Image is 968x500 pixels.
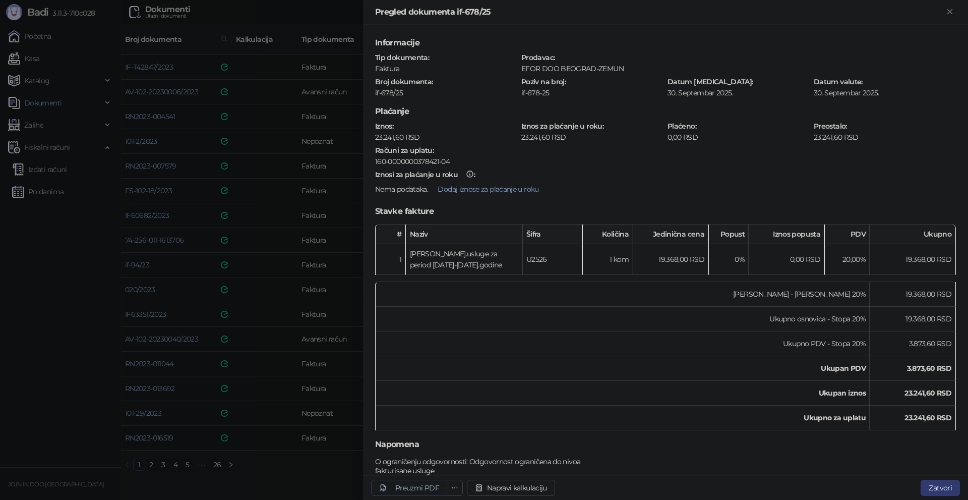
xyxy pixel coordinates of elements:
strong: 3.873,60 RSD [907,364,951,373]
strong: 23.241,60 RSD [904,413,951,422]
th: Popust [709,225,749,244]
td: 19.368,00 RSD [870,244,956,275]
div: Iznosi za plaćanje u roku [375,171,458,178]
div: if-678/25 [374,88,518,97]
div: 23.241,60 RSD [374,133,518,142]
th: PDV [825,225,870,244]
h5: Stavke fakture [375,205,956,217]
strong: Računi za uplatu : [375,146,434,155]
h5: Napomena [375,438,956,451]
strong: : [375,170,475,179]
td: 0,00 RSD [749,244,825,275]
th: Šifra [522,225,583,244]
td: Ukupno PDV - Stopa 20% [376,331,870,356]
div: 23.241,60 RSD [520,133,664,142]
td: U2526 [522,244,583,275]
a: Preuzmi PDF [371,480,447,496]
th: Iznos popusta [749,225,825,244]
div: 30. Septembar 2025. [813,88,957,97]
div: O ograničenju odgovornosti: Odgovornost ograničena do nivoa fakturisane usluge [374,457,583,475]
td: 19.368,00 RSD [633,244,709,275]
div: Pregled dokumenta if-678/25 [375,6,944,18]
div: Preuzmi PDF [395,483,439,492]
th: Naziv [406,225,522,244]
div: [PERSON_NAME].usluge za period [DATE]-[DATE].godine [410,248,518,270]
h5: Informacije [375,37,956,49]
button: Zatvori [944,6,956,18]
th: Ukupno [870,225,956,244]
div: 160-0000000378421-04 [375,157,956,166]
strong: Iznos za plaćanje u roku : [521,122,603,131]
strong: Broj dokumenta : [375,77,433,86]
div: 30. Septembar 2025. [667,88,811,97]
th: Jedinična cena [633,225,709,244]
strong: Poziv na broj : [521,77,566,86]
strong: Prodavac : [521,53,555,62]
span: ellipsis [451,484,458,491]
strong: Datum [MEDICAL_DATA] : [668,77,753,86]
strong: Iznos : [375,122,393,131]
span: 20,00 % [842,255,866,264]
strong: Tip dokumenta : [375,53,429,62]
td: 0% [709,244,749,275]
strong: Ukupno za uplatu [804,413,866,422]
div: 23.241,60 RSD [813,133,957,142]
div: EFOR DOO BEOGRAD-ZEMUN [521,64,955,73]
td: 1 [376,244,406,275]
h5: Plaćanje [375,105,956,118]
strong: Preostalo : [814,122,847,131]
td: 19.368,00 RSD [870,307,956,331]
strong: Ukupan PDV [821,364,866,373]
td: 3.873,60 RSD [870,331,956,356]
button: Dodaj iznose za plaćanje u roku [430,181,547,197]
div: if-678-25 [521,88,663,97]
td: 19.368,00 RSD [870,282,956,307]
td: Ukupno osnovica - Stopa 20% [376,307,870,331]
strong: Ukupan iznos [819,388,866,398]
div: 0,00 RSD [667,133,811,142]
strong: Datum valute : [814,77,863,86]
th: Količina [583,225,633,244]
span: Nema podataka [375,185,427,194]
td: [PERSON_NAME] - [PERSON_NAME] 20% [376,282,870,307]
button: Napravi kalkulaciju [467,480,555,496]
th: # [376,225,406,244]
button: Zatvori [921,480,960,496]
strong: Plaćeno : [668,122,696,131]
strong: 23.241,60 RSD [904,388,951,398]
div: Faktura [374,64,518,73]
td: 1 kom [583,244,633,275]
div: . [374,181,957,197]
